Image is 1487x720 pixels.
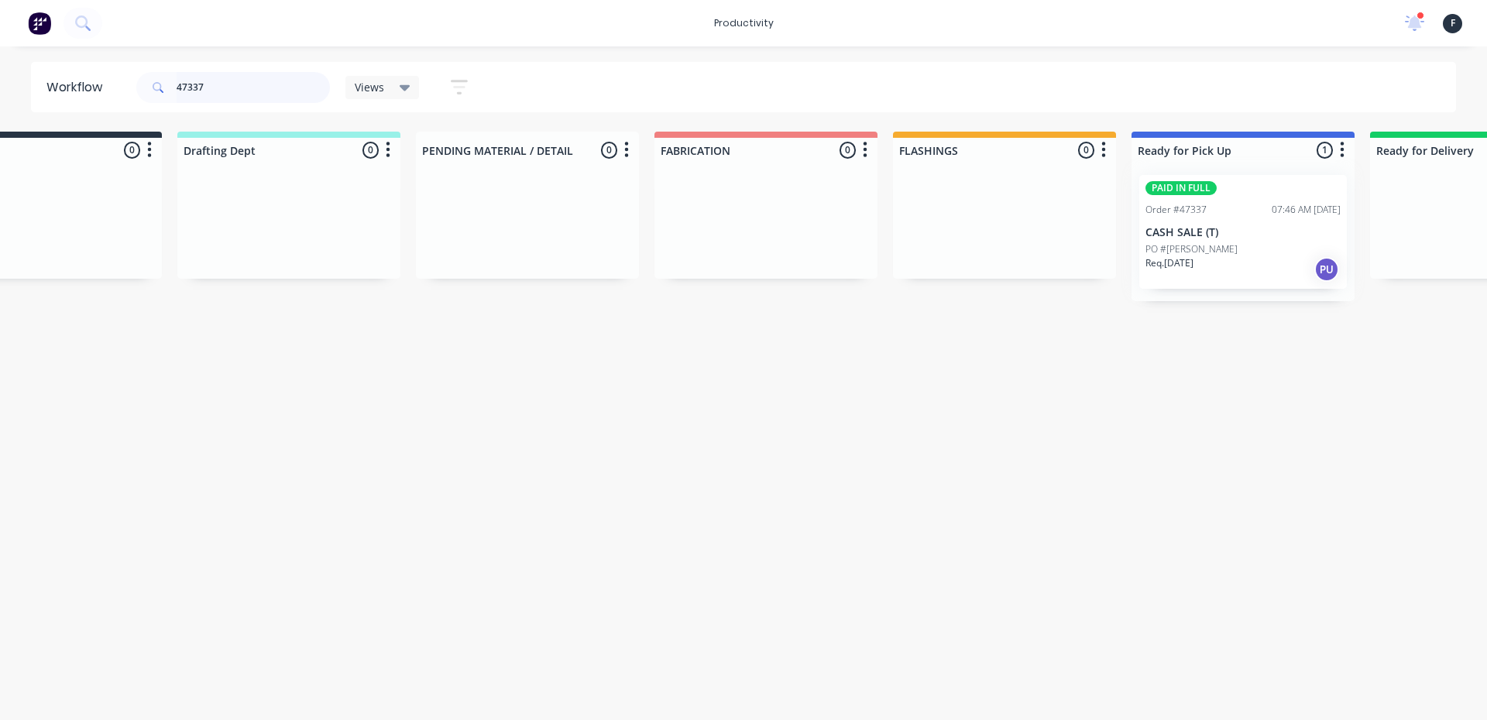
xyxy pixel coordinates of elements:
input: Search for orders... [177,72,330,103]
span: F [1451,16,1455,30]
div: productivity [706,12,781,35]
img: Factory [28,12,51,35]
div: Workflow [46,78,110,97]
span: Views [355,79,384,95]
